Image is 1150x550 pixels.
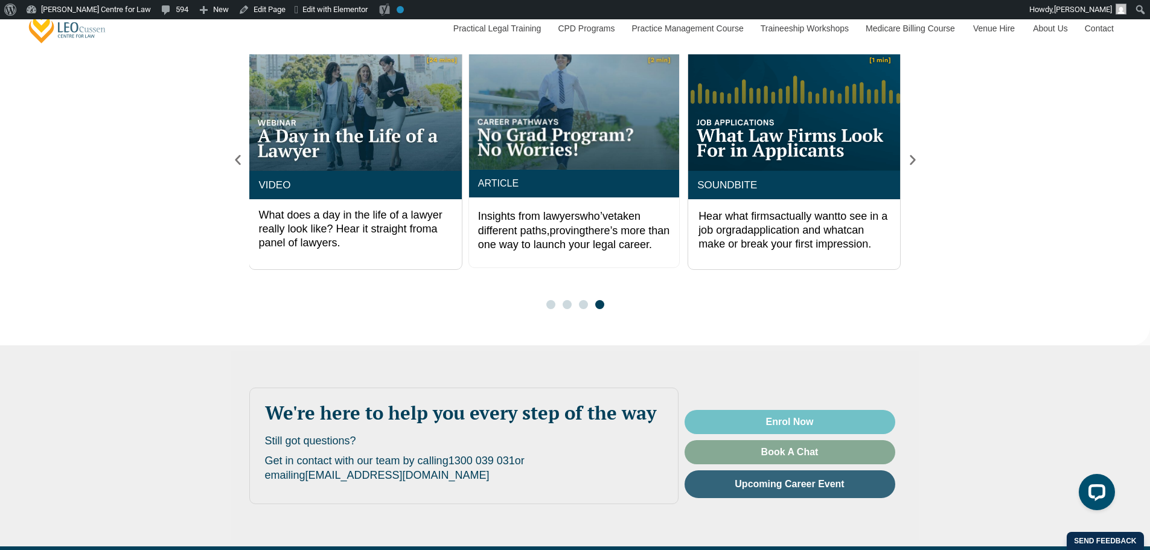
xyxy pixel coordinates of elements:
[595,300,604,309] span: Go to slide 4
[305,469,490,481] a: [EMAIL_ADDRESS][DOMAIN_NAME]
[685,410,895,434] a: Enrol Now
[1069,469,1120,520] iframe: LiveChat chat widget
[1076,2,1123,54] a: Contact
[688,29,901,270] div: 2 / 4
[546,300,555,309] span: Go to slide 1
[698,210,887,236] span: to see in a job or
[444,2,549,54] a: Practical Legal Training
[249,29,462,270] div: 4 / 4
[265,454,663,482] p: Get in contact with our team by calling or emailing
[761,447,819,457] span: Book A Chat
[449,455,515,467] a: 1300 039 031
[685,470,895,498] a: Upcoming Career Event
[265,434,663,448] p: Still got questions?
[698,210,775,222] span: Hear what firms
[1054,5,1112,14] span: [PERSON_NAME]
[478,178,519,188] a: ARTICLE
[549,2,622,54] a: CPD Programs
[1024,2,1076,54] a: About Us
[857,2,964,54] a: Medicare Billing Course
[697,179,757,191] a: SOUNDBITE
[906,153,919,167] div: Next slide
[580,210,614,222] span: who’ve
[747,224,846,236] span: application and what
[964,2,1024,54] a: Venue Hire
[563,300,572,309] span: Go to slide 2
[735,479,844,489] span: Upcoming Career Event
[397,6,404,13] div: No index
[302,5,368,14] span: Edit with Elementor
[765,417,813,427] span: Enrol Now
[478,210,640,236] span: taken different paths,
[775,210,837,222] span: actually want
[249,29,901,309] div: Carousel
[752,2,857,54] a: Traineeship Workshops
[265,403,663,422] h2: We're here to help you every step of the way
[726,224,747,236] span: grad
[468,29,682,270] div: 1 / 4
[258,209,442,235] span: What does a day in the life of a lawyer really look like? Hear it straight from
[550,225,586,237] span: proving
[685,440,895,464] a: Book A Chat
[258,179,290,191] a: VIDEO
[623,2,752,54] a: Practice Management Course
[27,10,107,44] a: [PERSON_NAME] Centre for Law
[579,300,588,309] span: Go to slide 3
[231,153,244,167] div: Previous slide
[478,210,580,222] span: Insights from lawyers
